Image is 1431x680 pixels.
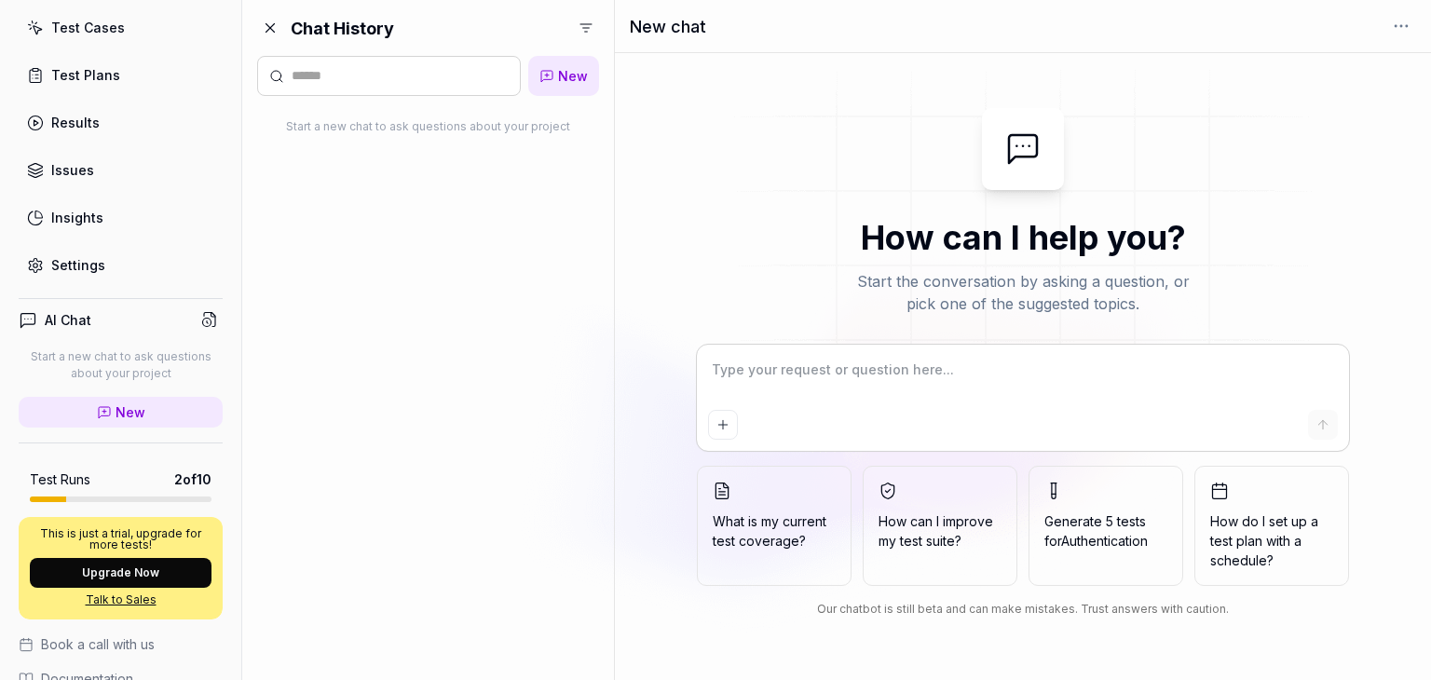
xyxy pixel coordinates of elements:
p: Start a new chat to ask questions about your project [286,118,570,135]
a: Insights [19,199,223,236]
div: Settings [51,255,105,275]
h5: Test Runs [30,471,90,488]
span: Generate 5 tests for Authentication [1044,513,1148,549]
a: Talk to Sales [30,592,211,608]
span: How do I set up a test plan with a schedule? [1210,511,1333,570]
div: Insights [51,208,103,227]
button: Add attachment [708,410,738,440]
span: What is my current test coverage? [713,511,836,551]
div: Test Cases [51,18,125,37]
a: Results [19,104,223,141]
span: How can I improve my test suite? [879,511,1002,551]
h4: AI Chat [45,310,91,330]
div: Test Plans [51,65,120,85]
a: Book a call with us [19,634,223,654]
button: Upgrade Now [30,558,211,588]
button: What is my current test coverage? [697,466,852,586]
h1: New chat [630,14,706,39]
span: New [558,66,588,86]
button: How do I set up a test plan with a schedule? [1194,466,1349,586]
div: Issues [51,160,94,180]
p: This is just a trial, upgrade for more tests! [30,528,211,551]
span: New [116,402,145,422]
a: Issues [19,152,223,188]
button: How can I improve my test suite? [863,466,1017,586]
span: 2 of 10 [174,469,211,489]
div: Our chatbot is still beta and can make mistakes. Trust answers with caution. [697,601,1350,618]
h2: Chat History [291,16,394,41]
a: Test Cases [19,9,223,46]
span: Book a call with us [41,634,155,654]
a: Settings [19,247,223,283]
p: Start a new chat to ask questions about your project [19,348,223,382]
div: Results [51,113,100,132]
button: Generate 5 tests forAuthentication [1029,466,1183,586]
a: New [19,397,223,428]
a: Test Plans [19,57,223,93]
a: New [528,56,599,96]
